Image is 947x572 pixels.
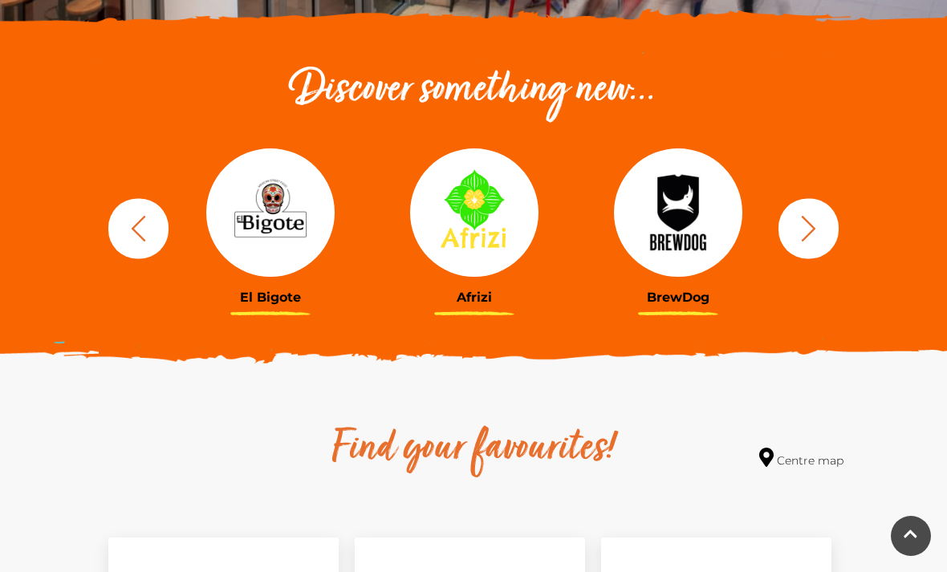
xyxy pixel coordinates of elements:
[384,290,564,305] h3: Afrizi
[181,148,360,305] a: El Bigote
[181,290,360,305] h3: El Bigote
[100,65,847,116] h2: Discover something new...
[229,424,718,475] h2: Find your favourites!
[759,448,843,469] a: Centre map
[384,148,564,305] a: Afrizi
[588,290,768,305] h3: BrewDog
[588,148,768,305] a: BrewDog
